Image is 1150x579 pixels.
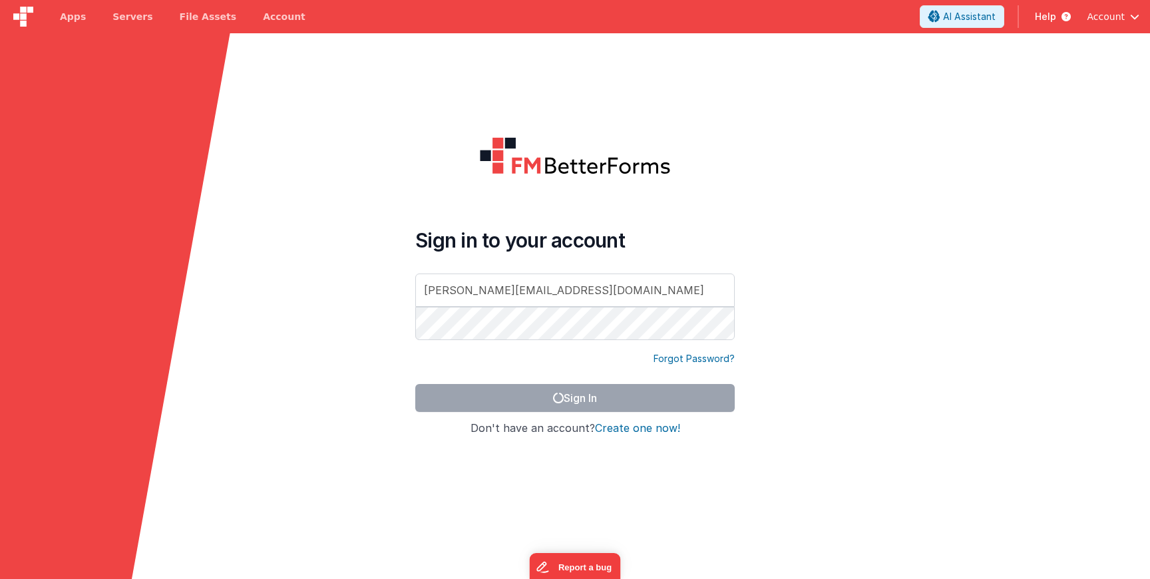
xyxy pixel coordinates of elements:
[595,423,680,435] button: Create one now!
[920,5,1004,28] button: AI Assistant
[1087,10,1125,23] span: Account
[654,352,735,365] a: Forgot Password?
[60,10,86,23] span: Apps
[1087,10,1139,23] button: Account
[415,384,735,412] button: Sign In
[415,274,735,307] input: Email Address
[112,10,152,23] span: Servers
[943,10,996,23] span: AI Assistant
[1035,10,1056,23] span: Help
[415,228,735,252] h4: Sign in to your account
[180,10,237,23] span: File Assets
[415,423,735,435] h4: Don't have an account?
